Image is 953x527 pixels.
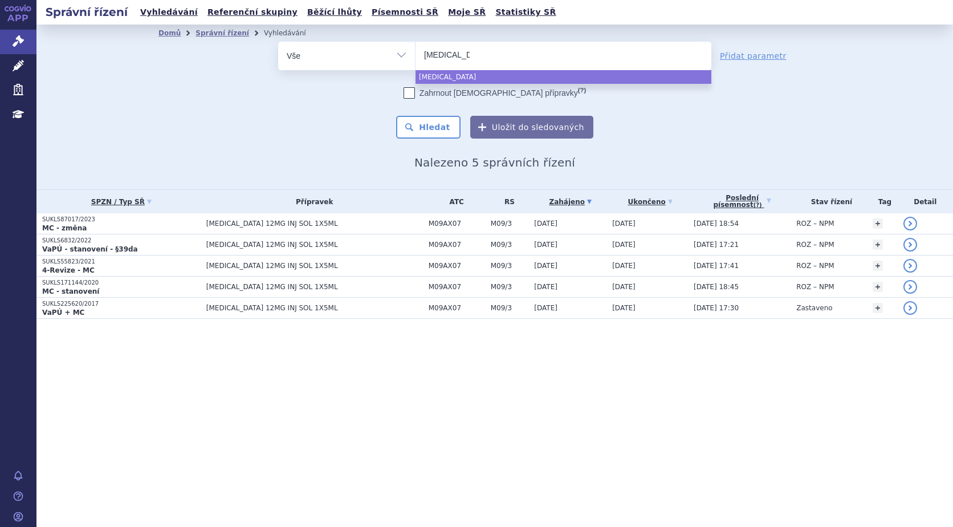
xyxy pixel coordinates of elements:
[694,304,739,312] span: [DATE] 17:30
[720,50,787,62] a: Přidat parametr
[612,262,636,270] span: [DATE]
[873,282,883,292] a: +
[694,241,739,249] span: [DATE] 17:21
[492,5,559,20] a: Statistiky SŘ
[612,241,636,249] span: [DATE]
[903,217,917,230] a: detail
[42,266,95,274] strong: 4-Revize - MC
[903,301,917,315] a: detail
[396,116,461,139] button: Hledat
[196,29,249,37] a: Správní řízení
[873,218,883,229] a: +
[470,116,593,139] button: Uložit do sledovaných
[137,5,201,20] a: Vyhledávání
[429,220,485,228] span: M09AX07
[368,5,442,20] a: Písemnosti SŘ
[491,304,529,312] span: M09/3
[491,241,529,249] span: M09/3
[534,194,606,210] a: Zahájeno
[42,279,201,287] p: SUKLS171144/2020
[414,156,575,169] span: Nalezeno 5 správních řízení
[264,25,321,42] li: Vyhledávání
[42,224,87,232] strong: MC - změna
[534,304,557,312] span: [DATE]
[796,304,832,312] span: Zastaveno
[612,220,636,228] span: [DATE]
[534,283,557,291] span: [DATE]
[903,280,917,294] a: detail
[42,287,99,295] strong: MC - stanovení
[791,190,866,213] th: Stav řízení
[485,190,529,213] th: RS
[206,262,423,270] span: [MEDICAL_DATA] 12MG INJ SOL 1X5ML
[206,283,423,291] span: [MEDICAL_DATA] 12MG INJ SOL 1X5ML
[42,245,138,253] strong: VaPÚ - stanovení - §39da
[42,309,84,317] strong: VaPÚ + MC
[445,5,489,20] a: Moje SŘ
[206,241,423,249] span: [MEDICAL_DATA] 12MG INJ SOL 1X5ML
[867,190,898,213] th: Tag
[42,194,201,210] a: SPZN / Typ SŘ
[42,258,201,266] p: SUKLS55823/2021
[429,241,485,249] span: M09AX07
[694,220,739,228] span: [DATE] 18:54
[42,300,201,308] p: SUKLS225620/2017
[873,261,883,271] a: +
[491,283,529,291] span: M09/3
[754,202,762,209] abbr: (?)
[304,5,365,20] a: Běžící lhůty
[534,262,557,270] span: [DATE]
[796,283,834,291] span: ROZ – NPM
[903,238,917,252] a: detail
[204,5,301,20] a: Referenční skupiny
[796,220,834,228] span: ROZ – NPM
[36,4,137,20] h2: Správní řízení
[694,262,739,270] span: [DATE] 17:41
[694,190,791,213] a: Poslednípísemnost(?)
[612,283,636,291] span: [DATE]
[612,304,636,312] span: [DATE]
[429,262,485,270] span: M09AX07
[416,70,711,84] li: [MEDICAL_DATA]
[578,87,586,94] abbr: (?)
[206,304,423,312] span: [MEDICAL_DATA] 12MG INJ SOL 1X5ML
[534,220,557,228] span: [DATE]
[898,190,953,213] th: Detail
[903,259,917,273] a: detail
[158,29,181,37] a: Domů
[612,194,688,210] a: Ukončeno
[429,304,485,312] span: M09AX07
[429,283,485,291] span: M09AX07
[873,240,883,250] a: +
[694,283,739,291] span: [DATE] 18:45
[873,303,883,313] a: +
[491,262,529,270] span: M09/3
[534,241,557,249] span: [DATE]
[491,220,529,228] span: M09/3
[201,190,423,213] th: Přípravek
[42,216,201,224] p: SUKLS87017/2023
[42,237,201,245] p: SUKLS6832/2022
[206,220,423,228] span: [MEDICAL_DATA] 12MG INJ SOL 1X5ML
[796,241,834,249] span: ROZ – NPM
[404,87,586,99] label: Zahrnout [DEMOGRAPHIC_DATA] přípravky
[423,190,485,213] th: ATC
[796,262,834,270] span: ROZ – NPM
